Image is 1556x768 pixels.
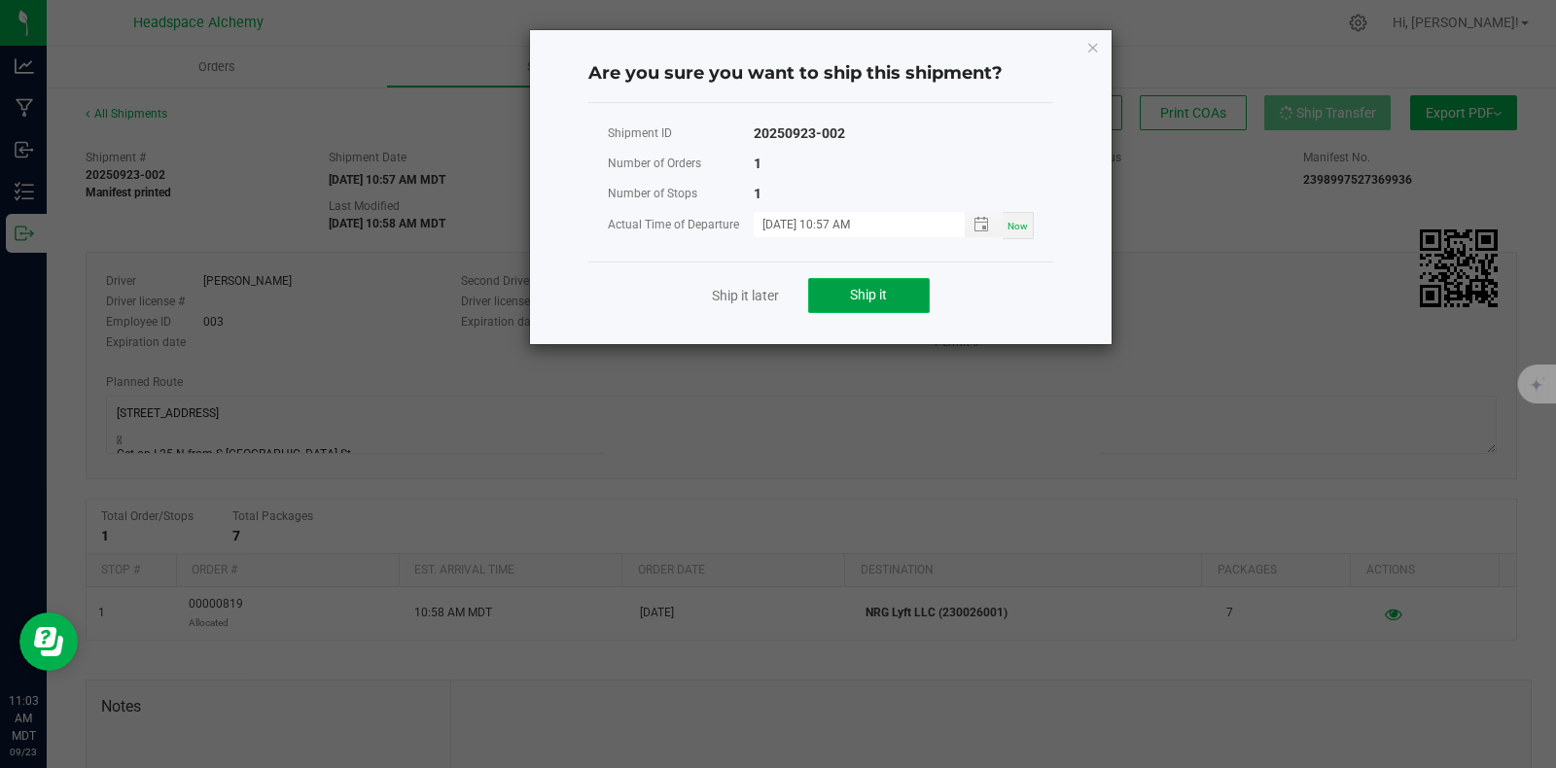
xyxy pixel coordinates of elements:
span: Toggle popup [965,212,1003,236]
div: Number of Orders [608,152,754,176]
iframe: Resource center [19,612,78,671]
div: 1 [754,152,761,176]
a: Ship it later [712,286,779,305]
div: Shipment ID [608,122,754,146]
h4: Are you sure you want to ship this shipment? [588,61,1053,87]
div: Actual Time of Departure [608,213,754,237]
div: 20250923-002 [754,122,845,146]
button: Ship it [808,278,930,313]
div: Number of Stops [608,182,754,206]
div: 1 [754,182,761,206]
input: MM/dd/yyyy HH:MM a [754,212,944,236]
button: Close [1086,35,1100,58]
span: Ship it [850,287,887,302]
span: Now [1008,221,1028,231]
